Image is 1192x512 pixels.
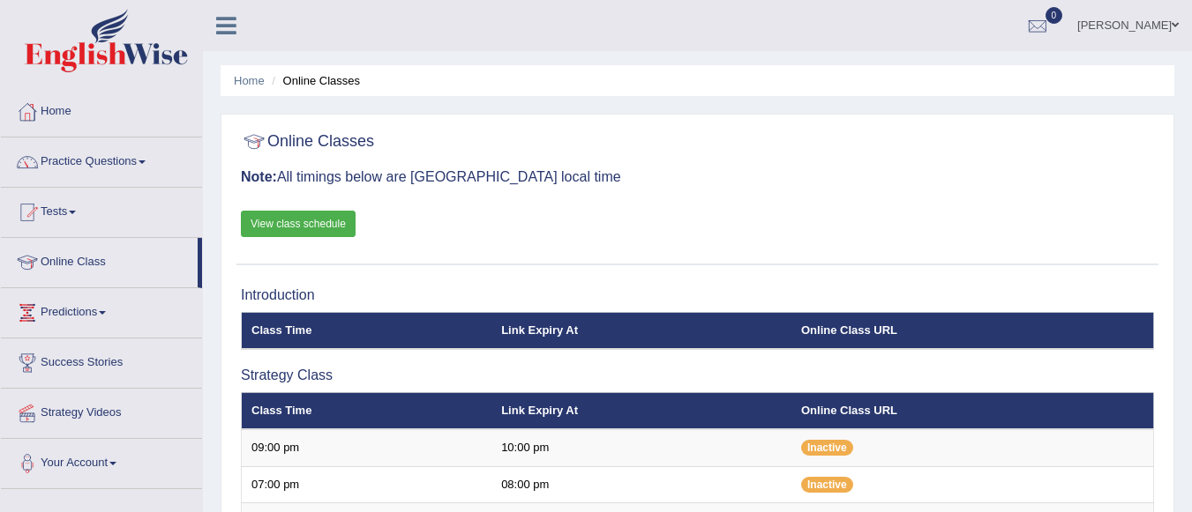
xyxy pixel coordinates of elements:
[1,389,202,433] a: Strategy Videos
[791,392,1154,429] th: Online Class URL
[241,287,1154,303] h3: Introduction
[1,338,202,382] a: Success Stories
[1,439,202,483] a: Your Account
[242,312,492,349] th: Class Time
[1,288,202,332] a: Predictions
[801,440,853,456] span: Inactive
[241,211,356,237] a: View class schedule
[1046,7,1063,24] span: 0
[267,72,360,89] li: Online Classes
[1,87,202,131] a: Home
[791,312,1154,349] th: Online Class URL
[242,392,492,429] th: Class Time
[241,367,1154,383] h3: Strategy Class
[1,188,202,232] a: Tests
[234,74,265,87] a: Home
[241,129,374,155] h2: Online Classes
[1,137,202,182] a: Practice Questions
[242,466,492,503] td: 07:00 pm
[241,169,1154,185] h3: All timings below are [GEOGRAPHIC_DATA] local time
[242,429,492,466] td: 09:00 pm
[491,466,791,503] td: 08:00 pm
[801,477,853,493] span: Inactive
[491,312,791,349] th: Link Expiry At
[491,392,791,429] th: Link Expiry At
[241,169,277,184] b: Note:
[491,429,791,466] td: 10:00 pm
[1,238,198,282] a: Online Class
